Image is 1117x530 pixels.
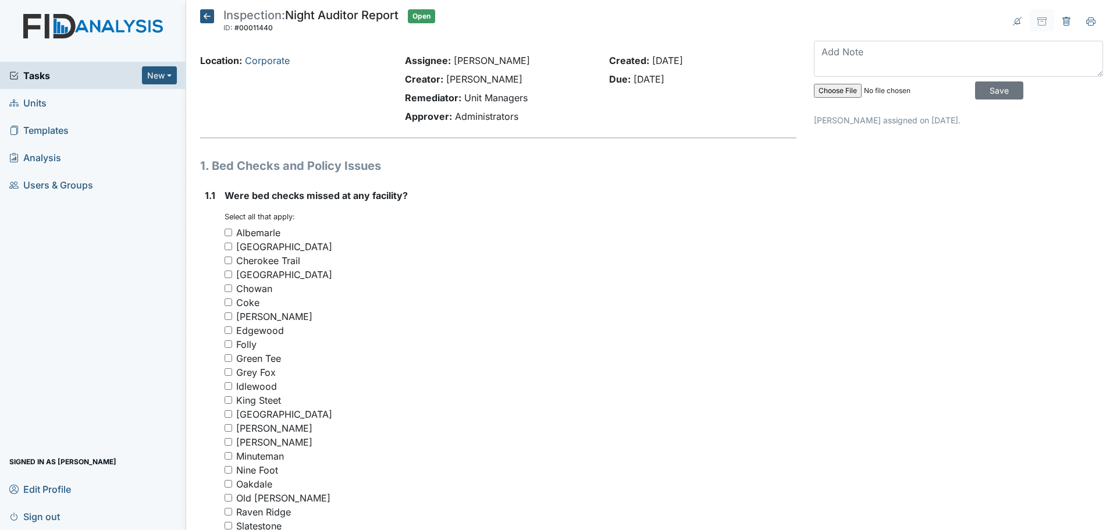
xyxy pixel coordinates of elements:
strong: Created: [609,55,649,66]
span: Unit Managers [464,92,528,104]
strong: Assignee: [405,55,451,66]
span: Templates [9,121,69,139]
div: [PERSON_NAME] [236,310,312,323]
div: Minuteman [236,449,284,463]
input: Chowan [225,284,232,292]
label: 1.1 [205,188,215,202]
span: [PERSON_NAME] [454,55,530,66]
input: Save [975,81,1023,99]
span: Analysis [9,148,61,166]
span: #00011440 [234,23,273,32]
div: Green Tee [236,351,281,365]
input: Grey Fox [225,368,232,376]
input: [GEOGRAPHIC_DATA] [225,243,232,250]
strong: Location: [200,55,242,66]
div: Albemarle [236,226,280,240]
input: Oakdale [225,480,232,488]
input: Old [PERSON_NAME] [225,494,232,501]
div: King Steet [236,393,281,407]
span: Inspection: [223,8,285,22]
div: Edgewood [236,323,284,337]
span: [DATE] [652,55,683,66]
input: Green Tee [225,354,232,362]
span: ID: [223,23,233,32]
strong: Creator: [405,73,443,85]
strong: Approver: [405,111,452,122]
div: Nine Foot [236,463,278,477]
input: Cherokee Trail [225,257,232,264]
input: King Steet [225,396,232,404]
input: Raven Ridge [225,508,232,515]
input: [PERSON_NAME] [225,424,232,432]
h1: 1. Bed Checks and Policy Issues [200,157,796,175]
input: Folly [225,340,232,348]
input: Nine Foot [225,466,232,474]
div: Coke [236,296,259,310]
input: [PERSON_NAME] [225,438,232,446]
span: Were bed checks missed at any facility? [225,190,408,201]
span: Edit Profile [9,480,71,498]
div: [PERSON_NAME] [236,435,312,449]
input: Minuteman [225,452,232,460]
div: Grey Fox [236,365,276,379]
input: [GEOGRAPHIC_DATA] [225,271,232,278]
input: Edgewood [225,326,232,334]
a: Corporate [245,55,290,66]
p: [PERSON_NAME] assigned on [DATE]. [814,114,1103,126]
input: Albemarle [225,229,232,236]
div: Night Auditor Report [223,9,399,35]
div: Old [PERSON_NAME] [236,491,330,505]
div: [GEOGRAPHIC_DATA] [236,407,332,421]
div: Cherokee Trail [236,254,300,268]
div: [GEOGRAPHIC_DATA] [236,268,332,282]
a: Tasks [9,69,142,83]
input: [PERSON_NAME] [225,312,232,320]
small: Select all that apply: [225,212,295,221]
strong: Remediator: [405,92,461,104]
button: New [142,66,177,84]
div: Idlewood [236,379,277,393]
div: Oakdale [236,477,272,491]
div: Raven Ridge [236,505,291,519]
span: Users & Groups [9,176,93,194]
span: Signed in as [PERSON_NAME] [9,453,116,471]
input: Idlewood [225,382,232,390]
strong: Due: [609,73,631,85]
input: Coke [225,298,232,306]
div: Folly [236,337,257,351]
span: [DATE] [634,73,664,85]
span: Administrators [455,111,518,122]
span: Units [9,94,47,112]
input: [GEOGRAPHIC_DATA] [225,410,232,418]
div: Chowan [236,282,272,296]
div: [PERSON_NAME] [236,421,312,435]
div: [GEOGRAPHIC_DATA] [236,240,332,254]
span: [PERSON_NAME] [446,73,522,85]
span: Open [408,9,435,23]
input: Slatestone [225,522,232,529]
span: Sign out [9,507,60,525]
